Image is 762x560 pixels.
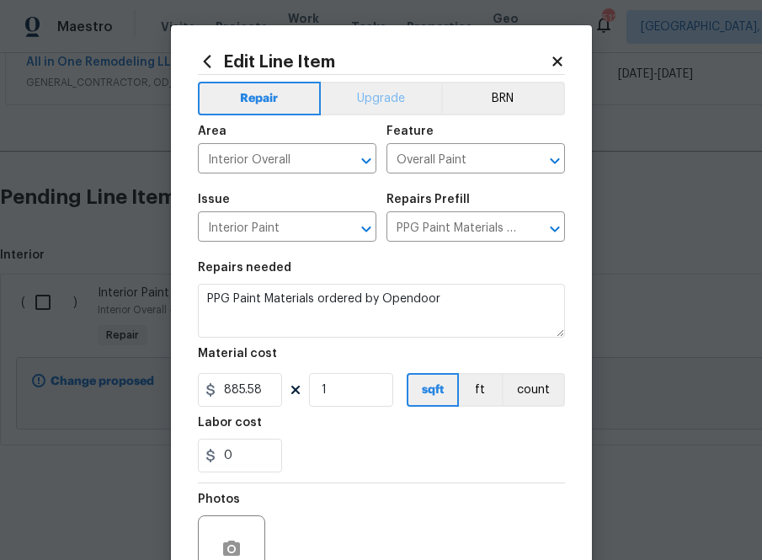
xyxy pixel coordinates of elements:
[198,417,262,429] h5: Labor cost
[459,373,502,407] button: ft
[198,194,230,205] h5: Issue
[198,125,226,137] h5: Area
[321,82,441,115] button: Upgrade
[354,149,378,173] button: Open
[198,82,322,115] button: Repair
[543,149,567,173] button: Open
[543,217,567,241] button: Open
[198,284,565,338] textarea: PPG Paint Materials ordered by Opendoor
[407,373,459,407] button: sqft
[441,82,565,115] button: BRN
[198,348,277,360] h5: Material cost
[386,194,470,205] h5: Repairs Prefill
[198,262,291,274] h5: Repairs needed
[502,373,565,407] button: count
[198,52,550,71] h2: Edit Line Item
[198,493,240,505] h5: Photos
[354,217,378,241] button: Open
[386,125,434,137] h5: Feature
